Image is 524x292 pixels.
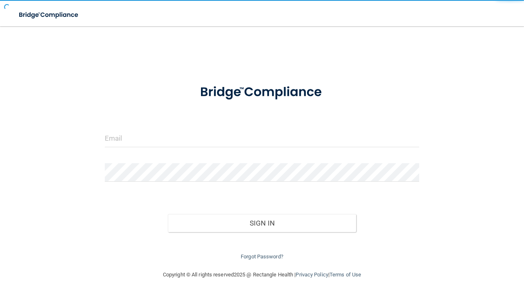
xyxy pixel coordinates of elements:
input: Email [105,129,419,147]
img: bridge_compliance_login_screen.278c3ca4.svg [12,7,86,23]
div: Copyright © All rights reserved 2025 @ Rectangle Health | | [113,262,411,288]
button: Sign In [168,214,357,232]
img: bridge_compliance_login_screen.278c3ca4.svg [187,75,338,109]
a: Privacy Policy [296,271,328,278]
a: Terms of Use [330,271,361,278]
a: Forgot Password? [241,253,283,260]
